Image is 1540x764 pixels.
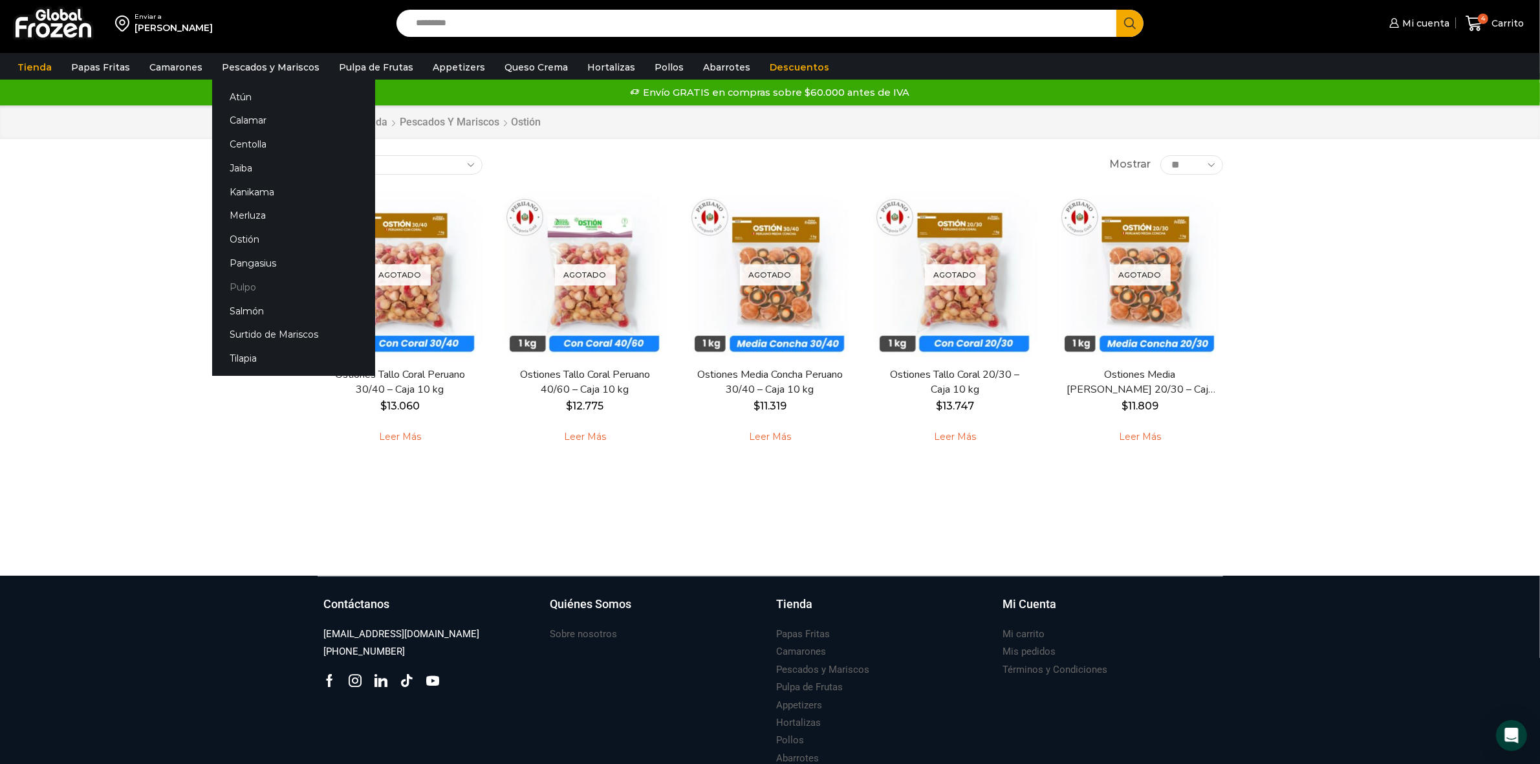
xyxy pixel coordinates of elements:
[215,55,326,80] a: Pescados y Mariscos
[550,628,618,641] h3: Sobre nosotros
[729,424,811,451] a: Leé más sobre “Ostiones Media Concha Peruano 30/40 - Caja 10 kg”
[567,400,604,412] bdi: 12.775
[885,325,1025,348] span: Vista Rápida
[426,55,492,80] a: Appetizers
[763,55,836,80] a: Descuentos
[648,55,690,80] a: Pollos
[777,596,990,626] a: Tienda
[1003,645,1056,659] h3: Mis pedidos
[777,626,830,643] a: Papas Fritas
[510,367,659,397] a: Ostiones Tallo Coral Peruano 40/60 – Caja 10 kg
[212,156,375,180] a: Jaiba
[695,367,844,397] a: Ostiones Media Concha Peruano 30/40 – Caja 10 kg
[1399,17,1449,30] span: Mi cuenta
[567,400,573,412] span: $
[1003,661,1108,679] a: Términos y Condiciones
[1099,424,1181,451] a: Leé más sobre “Ostiones Media Concha Peruano 20/30 - Caja 10 kg”
[777,734,805,747] h3: Pollos
[135,21,213,34] div: [PERSON_NAME]
[212,275,375,299] a: Pulpo
[324,626,480,643] a: [EMAIL_ADDRESS][DOMAIN_NAME]
[777,661,870,679] a: Pescados y Mariscos
[936,400,974,412] bdi: 13.747
[11,55,58,80] a: Tienda
[555,264,616,285] p: Agotado
[325,367,474,397] a: Ostiones Tallo Coral Peruano 30/40 – Caja 10 kg
[143,55,209,80] a: Camarones
[212,133,375,157] a: Centolla
[1386,10,1449,36] a: Mi cuenta
[212,109,375,133] a: Calamar
[1496,720,1527,751] div: Open Intercom Messenger
[936,400,942,412] span: $
[318,115,541,130] nav: Breadcrumb
[550,626,618,643] a: Sobre nosotros
[332,55,420,80] a: Pulpa de Frutas
[550,596,764,626] a: Quiénes Somos
[777,643,827,660] a: Camarones
[212,323,375,347] a: Surtido de Mariscos
[1110,264,1171,285] p: Agotado
[65,55,136,80] a: Papas Fritas
[359,424,441,451] a: Leé más sobre “Ostiones Tallo Coral Peruano 30/40 - Caja 10 kg”
[1109,157,1151,172] span: Mostrar
[115,12,135,34] img: address-field-icon.svg
[135,12,213,21] div: Enviar a
[1003,628,1045,641] h3: Mi carrito
[324,628,480,641] h3: [EMAIL_ADDRESS][DOMAIN_NAME]
[777,699,823,712] h3: Appetizers
[212,347,375,371] a: Tilapia
[1065,367,1214,397] a: Ostiones Media [PERSON_NAME] 20/30 – Caja 10 kg
[212,85,375,109] a: Atún
[1122,400,1158,412] bdi: 11.809
[1003,596,1217,626] a: Mi Cuenta
[740,264,801,285] p: Agotado
[880,367,1029,397] a: Ostiones Tallo Coral 20/30 – Caja 10 kg
[777,679,843,696] a: Pulpa de Frutas
[1003,663,1108,677] h3: Términos y Condiciones
[1003,596,1057,613] h3: Mi Cuenta
[925,264,986,285] p: Agotado
[1488,17,1524,30] span: Carrito
[754,400,786,412] bdi: 11.319
[550,596,632,613] h3: Quiénes Somos
[318,155,483,175] select: Pedido de la tienda
[777,732,805,749] a: Pollos
[777,716,821,730] h3: Hortalizas
[512,116,541,128] h1: Ostión
[581,55,642,80] a: Hortalizas
[697,55,757,80] a: Abarrotes
[700,325,840,348] span: Vista Rápida
[544,424,626,451] a: Leé más sobre “Ostiones Tallo Coral Peruano 40/60 - Caja 10 kg”
[777,628,830,641] h3: Papas Fritas
[1070,325,1209,348] span: Vista Rápida
[331,325,470,348] span: Vista Rápida
[380,400,420,412] bdi: 13.060
[400,115,501,130] a: Pescados y Mariscos
[212,299,375,323] a: Salmón
[515,325,655,348] span: Vista Rápida
[380,400,387,412] span: $
[212,228,375,252] a: Ostión
[1003,626,1045,643] a: Mi carrito
[324,643,406,660] a: [PHONE_NUMBER]
[914,424,996,451] a: Leé más sobre “Ostiones Tallo Coral 20/30 - Caja 10 kg”
[754,400,760,412] span: $
[1122,400,1128,412] span: $
[498,55,574,80] a: Queso Crema
[1462,8,1527,39] a: 4 Carrito
[777,663,870,677] h3: Pescados y Mariscos
[324,645,406,659] h3: [PHONE_NUMBER]
[212,252,375,276] a: Pangasius
[370,264,431,285] p: Agotado
[212,180,375,204] a: Kanikama
[1116,10,1144,37] button: Search button
[324,596,390,613] h3: Contáctanos
[1478,14,1488,24] span: 4
[777,596,813,613] h3: Tienda
[777,645,827,659] h3: Camarones
[777,697,823,714] a: Appetizers
[777,681,843,694] h3: Pulpa de Frutas
[1003,643,1056,660] a: Mis pedidos
[212,204,375,228] a: Merluza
